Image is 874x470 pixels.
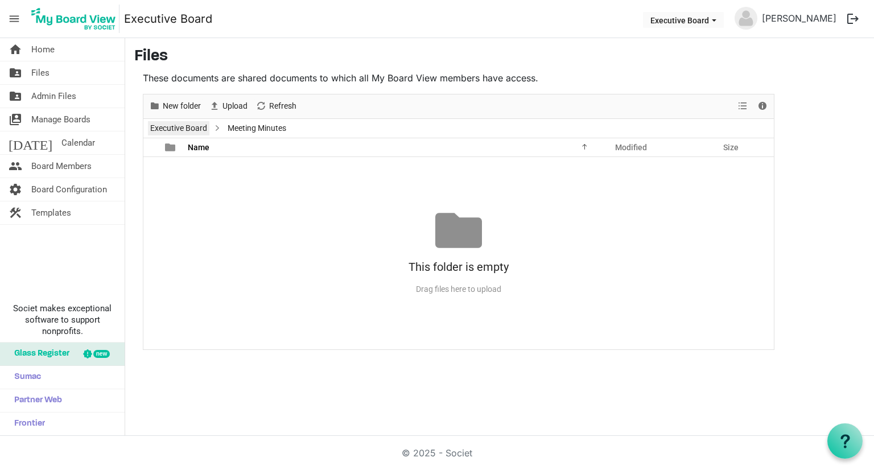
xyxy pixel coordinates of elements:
div: View [733,94,753,118]
span: Board Members [31,155,92,178]
p: These documents are shared documents to which all My Board View members have access. [143,71,774,85]
span: home [9,38,22,61]
div: New folder [145,94,205,118]
span: Partner Web [9,389,62,412]
img: no-profile-picture.svg [735,7,757,30]
span: Meeting Minutes [225,121,288,135]
span: Manage Boards [31,108,90,131]
button: logout [841,7,865,31]
span: Board Configuration [31,178,107,201]
div: Upload [205,94,252,118]
div: new [93,350,110,358]
span: Modified [615,143,647,152]
span: Templates [31,201,71,224]
span: Name [188,143,209,152]
span: Files [31,61,50,84]
span: Size [723,143,739,152]
div: Refresh [252,94,300,118]
button: Details [755,99,770,113]
span: folder_shared [9,61,22,84]
span: menu [3,8,25,30]
span: Societ makes exceptional software to support nonprofits. [5,303,119,337]
span: Frontier [9,413,45,435]
div: Drag files here to upload [143,280,774,299]
a: © 2025 - Societ [402,447,472,459]
a: Executive Board [148,121,209,135]
a: [PERSON_NAME] [757,7,841,30]
span: New folder [162,99,202,113]
button: Upload [207,99,250,113]
button: New folder [147,99,203,113]
a: Executive Board [124,7,212,30]
span: settings [9,178,22,201]
span: Refresh [268,99,298,113]
span: [DATE] [9,131,52,154]
div: This folder is empty [143,254,774,280]
span: folder_shared [9,85,22,108]
span: people [9,155,22,178]
span: Admin Files [31,85,76,108]
span: switch_account [9,108,22,131]
a: My Board View Logo [28,5,124,33]
button: Refresh [254,99,299,113]
span: Calendar [61,131,95,154]
img: My Board View Logo [28,5,119,33]
h3: Files [134,47,865,67]
button: Executive Board dropdownbutton [643,12,724,28]
span: Home [31,38,55,61]
button: View dropdownbutton [736,99,749,113]
div: Details [753,94,772,118]
span: Glass Register [9,343,69,365]
span: Sumac [9,366,41,389]
span: Upload [221,99,249,113]
span: construction [9,201,22,224]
